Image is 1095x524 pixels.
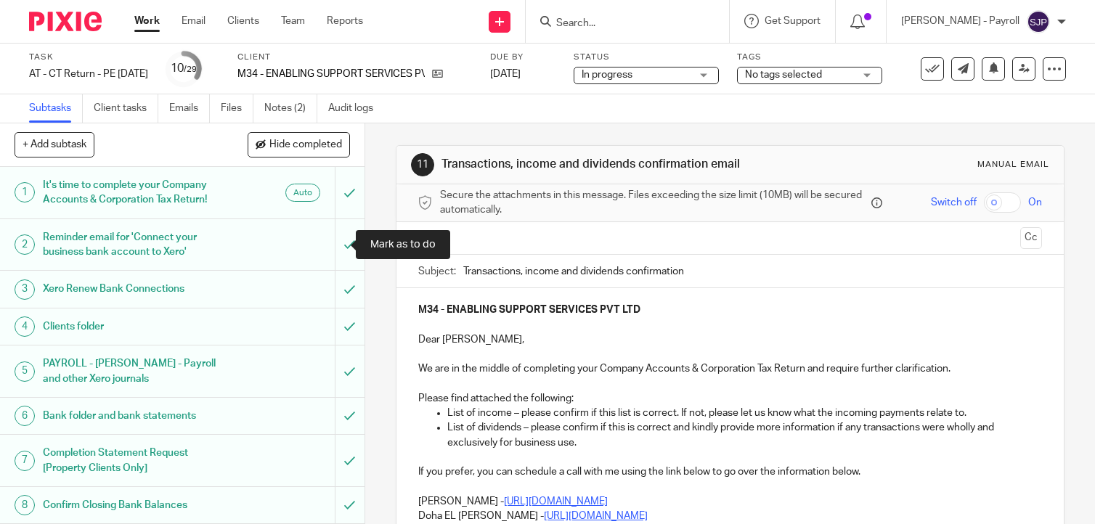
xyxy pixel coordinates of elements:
a: Emails [169,94,210,123]
p: M34 - ENABLING SUPPORT SERVICES PVT LTD [237,67,425,81]
div: 1 [15,182,35,202]
button: Cc [1020,227,1042,249]
button: + Add subtask [15,132,94,157]
h1: Clients folder [43,316,228,337]
p: [PERSON_NAME] - Payroll [901,14,1019,28]
div: 11 [411,153,434,176]
button: Hide completed [248,132,350,157]
div: 2 [15,234,35,255]
div: Manual email [977,159,1049,171]
img: svg%3E [1027,10,1050,33]
a: Notes (2) [264,94,317,123]
small: /29 [184,65,197,73]
h1: PAYROLL - [PERSON_NAME] - Payroll and other Xero journals [43,353,228,390]
span: In progress [582,70,632,80]
h1: Xero Renew Bank Connections [43,278,228,300]
h1: Reminder email for 'Connect your business bank account to Xero' [43,226,228,263]
div: AT - CT Return - PE [DATE] [29,67,148,81]
div: Auto [285,184,320,202]
a: Subtasks [29,94,83,123]
p: [PERSON_NAME] - [418,494,1043,509]
div: 5 [15,361,35,382]
label: Task [29,52,148,63]
span: No tags selected [745,70,822,80]
a: Audit logs [328,94,384,123]
h1: Transactions, income and dividends confirmation email [441,157,761,172]
div: AT - CT Return - PE 31-03-2025 [29,67,148,81]
a: Files [221,94,253,123]
a: [URL][DOMAIN_NAME] [504,496,608,507]
div: 7 [15,451,35,471]
div: 4 [15,316,35,337]
span: Get Support [765,16,821,26]
label: Due by [490,52,555,63]
span: Switch off [931,195,977,210]
div: 8 [15,495,35,515]
p: List of income – please confirm if this list is correct. If not, please let us know what the inco... [447,406,1043,420]
span: On [1028,195,1042,210]
label: Subject: [418,264,456,279]
strong: M34 - ENABLING SUPPORT SERVICES PVT LTD [418,305,640,315]
span: Hide completed [269,139,342,151]
a: Team [281,14,305,28]
label: Client [237,52,472,63]
h1: Bank folder and bank statements [43,405,228,427]
h1: Confirm Closing Bank Balances [43,494,228,516]
p: List of dividends – please confirm if this is correct and kindly provide more information if any ... [447,420,1043,450]
a: Email [182,14,205,28]
a: Reports [327,14,363,28]
div: 3 [15,279,35,300]
a: Client tasks [94,94,158,123]
p: Please find attached the following: [418,391,1043,406]
h1: Completion Statement Request [Property Clients Only] [43,442,228,479]
label: To: [418,231,434,245]
p: If you prefer, you can schedule a call with me using the link below to go over the information be... [418,464,1043,479]
label: Status [574,52,719,63]
p: We are in the middle of completing your Company Accounts & Corporation Tax Return and require fur... [418,361,1043,376]
div: 10 [171,60,197,77]
h1: It's time to complete your Company Accounts & Corporation Tax Return! [43,174,228,211]
span: Secure the attachments in this message. Files exceeding the size limit (10MB) will be secured aut... [440,188,868,218]
p: Doha EL [PERSON_NAME] - [418,509,1043,523]
a: Work [134,14,160,28]
a: Clients [227,14,259,28]
a: [URL][DOMAIN_NAME] [544,511,648,521]
div: 6 [15,406,35,426]
label: Tags [737,52,882,63]
input: Search [555,17,685,30]
p: Dear [PERSON_NAME], [418,332,1043,347]
img: Pixie [29,12,102,31]
span: [DATE] [490,69,521,79]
